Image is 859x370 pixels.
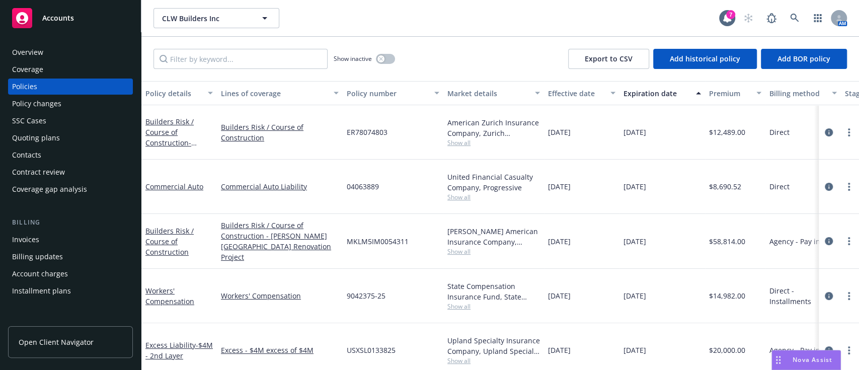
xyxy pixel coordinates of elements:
span: [DATE] [548,127,571,137]
div: 7 [726,10,735,19]
div: Billing method [769,88,826,99]
div: Contract review [12,164,65,180]
span: $20,000.00 [709,345,745,355]
button: Billing method [765,81,841,105]
input: Filter by keyword... [153,49,328,69]
span: [DATE] [623,290,646,301]
a: circleInformation [823,344,835,356]
a: Policy changes [8,96,133,112]
span: Direct [769,181,790,192]
a: more [843,181,855,193]
a: Search [785,8,805,28]
button: Policy details [141,81,217,105]
div: Billing updates [12,249,63,265]
a: Excess Liability [145,340,213,360]
span: Add historical policy [670,54,740,63]
div: Upland Specialty Insurance Company, Upland Specialty Insurance Company, CRC Group [447,335,540,356]
a: more [843,290,855,302]
button: Nova Assist [771,350,841,370]
span: Show all [447,247,540,256]
span: [DATE] [548,236,571,247]
span: Accounts [42,14,74,22]
span: MKLM5IM0054311 [347,236,409,247]
a: Start snowing [738,8,758,28]
span: Show all [447,302,540,311]
span: Direct [769,127,790,137]
button: Policy number [343,81,443,105]
div: [PERSON_NAME] American Insurance Company, [PERSON_NAME] Insurance, Newfront Builders Risk Program [447,226,540,247]
button: Lines of coverage [217,81,343,105]
span: $8,690.52 [709,181,741,192]
span: USXSL0133825 [347,345,396,355]
div: Policy number [347,88,428,99]
a: Builders Risk / Course of Construction - [PERSON_NAME][GEOGRAPHIC_DATA] Renovation Project [221,220,339,262]
button: Premium [705,81,765,105]
div: Installment plans [12,283,71,299]
div: Coverage [12,61,43,78]
a: Invoices [8,232,133,248]
a: circleInformation [823,235,835,247]
div: United Financial Casualty Company, Progressive [447,172,540,193]
a: Commercial Auto Liability [221,181,339,192]
span: Show inactive [334,54,372,63]
span: Direct - Installments [769,285,837,307]
span: ER78074803 [347,127,387,137]
a: Accounts [8,4,133,32]
button: Effective date [544,81,619,105]
span: $14,982.00 [709,290,745,301]
span: Agency - Pay in full [769,345,833,355]
div: Coverage gap analysis [12,181,87,197]
a: Billing updates [8,249,133,265]
a: Builders Risk / Course of Construction [145,226,194,257]
span: [DATE] [548,290,571,301]
div: Lines of coverage [221,88,328,99]
span: [DATE] [548,345,571,355]
span: $12,489.00 [709,127,745,137]
a: Coverage [8,61,133,78]
div: Premium [709,88,750,99]
a: SSC Cases [8,113,133,129]
a: Excess - $4M excess of $4M [221,345,339,355]
a: Contacts [8,147,133,163]
a: Switch app [808,8,828,28]
div: Quoting plans [12,130,60,146]
a: Contract review [8,164,133,180]
span: Nova Assist [793,355,832,364]
a: Account charges [8,266,133,282]
a: more [843,235,855,247]
a: circleInformation [823,290,835,302]
div: Policy details [145,88,202,99]
span: [DATE] [623,345,646,355]
a: Builders Risk / Course of Construction [221,122,339,143]
a: more [843,344,855,356]
span: - $4M - 2nd Layer [145,340,213,360]
span: CLW Builders Inc [162,13,249,24]
div: State Compensation Insurance Fund, State Compensation Insurance Fund (SCIF) [447,281,540,302]
span: $58,814.00 [709,236,745,247]
a: Builders Risk / Course of Construction [145,117,209,158]
a: Quoting plans [8,130,133,146]
div: Contacts [12,147,41,163]
a: Policies [8,79,133,95]
button: Market details [443,81,544,105]
span: Open Client Navigator [19,337,94,347]
a: Installment plans [8,283,133,299]
a: circleInformation [823,126,835,138]
span: 9042375-25 [347,290,385,301]
div: Effective date [548,88,604,99]
div: Expiration date [623,88,690,99]
span: Show all [447,356,540,365]
div: Invoices [12,232,39,248]
div: Drag to move [772,350,785,369]
span: [DATE] [623,127,646,137]
a: more [843,126,855,138]
span: [DATE] [623,236,646,247]
button: Add BOR policy [761,49,847,69]
div: American Zurich Insurance Company, Zurich Insurance Group [447,117,540,138]
button: Expiration date [619,81,705,105]
span: Show all [447,138,540,147]
div: Account charges [12,266,68,282]
span: Export to CSV [585,54,633,63]
a: Commercial Auto [145,182,203,191]
div: Policies [12,79,37,95]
